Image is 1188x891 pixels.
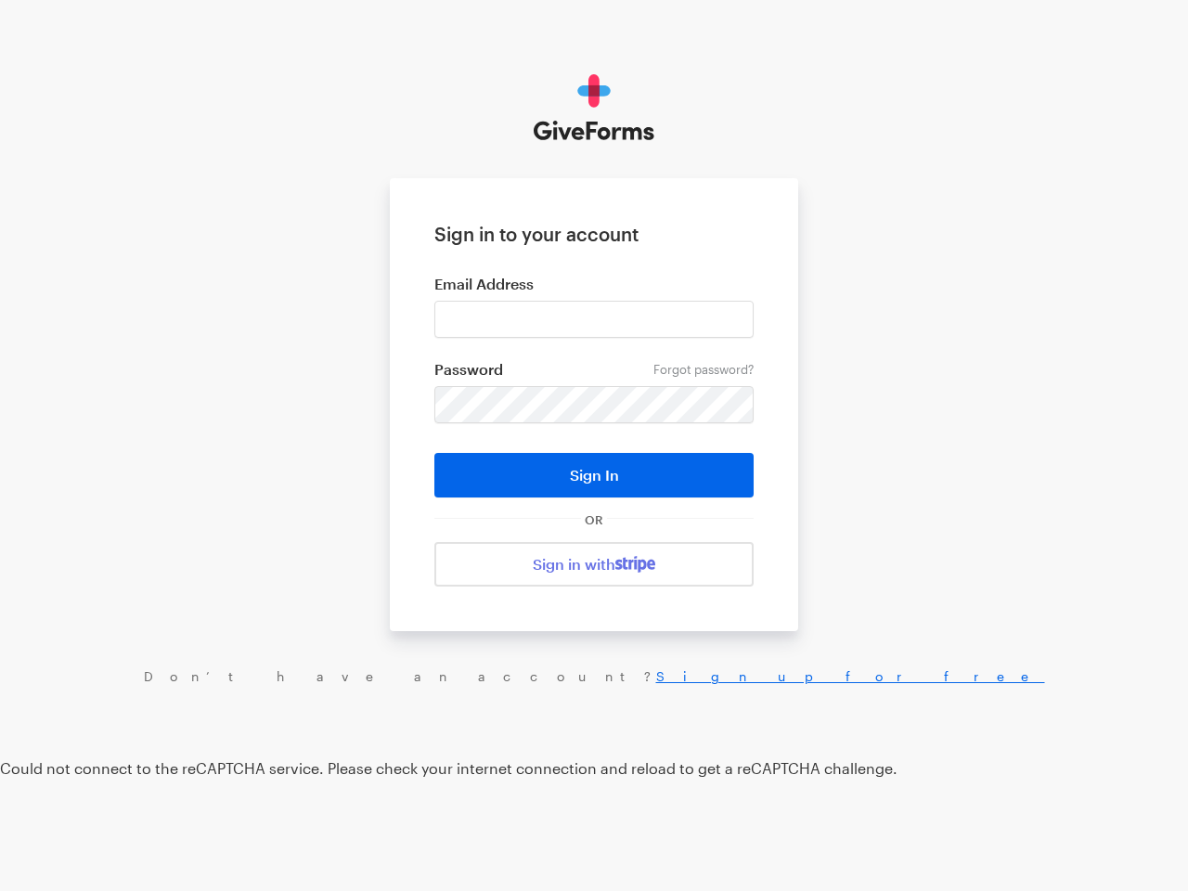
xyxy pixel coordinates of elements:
[19,668,1169,685] div: Don’t have an account?
[434,542,754,587] a: Sign in with
[534,74,655,141] img: GiveForms
[615,556,655,573] img: stripe-07469f1003232ad58a8838275b02f7af1ac9ba95304e10fa954b414cd571f63b.svg
[434,223,754,245] h1: Sign in to your account
[581,512,607,527] span: OR
[434,453,754,497] button: Sign In
[434,275,754,293] label: Email Address
[653,362,754,377] a: Forgot password?
[656,668,1045,684] a: Sign up for free
[434,360,754,379] label: Password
